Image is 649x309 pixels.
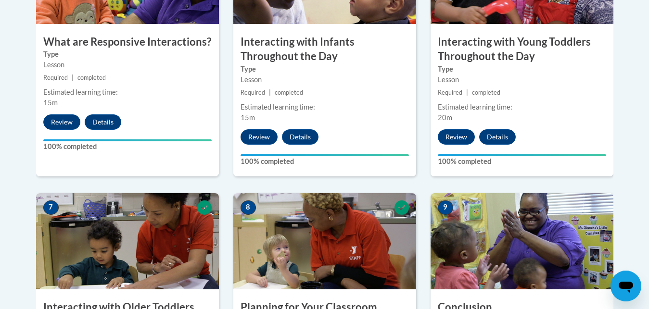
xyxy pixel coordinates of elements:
button: Details [479,129,516,145]
button: Review [43,114,80,130]
span: 15m [43,99,58,107]
span: | [72,74,74,81]
span: Required [438,89,462,96]
span: 15m [241,113,255,122]
img: Course Image [36,193,219,289]
label: Type [43,49,212,60]
h3: Interacting with Infants Throughout the Day [233,35,416,64]
div: Estimated learning time: [438,102,606,112]
button: Details [85,114,121,130]
button: Details [282,129,318,145]
iframe: Button to launch messaging window [611,271,641,301]
div: Estimated learning time: [43,87,212,98]
h3: What are Responsive Interactions? [36,35,219,49]
span: | [466,89,468,96]
label: 100% completed [438,156,606,167]
div: Lesson [241,74,409,85]
div: Your progress [438,154,606,156]
span: Required [241,89,265,96]
span: completed [472,89,500,96]
h3: Interacting with Young Toddlers Throughout the Day [431,35,613,64]
span: | [269,89,271,96]
div: Lesson [43,60,212,70]
button: Review [438,129,475,145]
label: 100% completed [241,156,409,167]
span: completed [275,89,303,96]
label: 100% completed [43,141,212,152]
span: 9 [438,200,453,215]
div: Lesson [438,74,606,85]
button: Review [241,129,278,145]
span: completed [77,74,106,81]
span: 7 [43,200,59,215]
img: Course Image [233,193,416,289]
label: Type [241,64,409,74]
span: 8 [241,200,256,215]
span: Required [43,74,68,81]
img: Course Image [431,193,613,289]
div: Estimated learning time: [241,102,409,112]
div: Your progress [43,139,212,141]
span: 20m [438,113,452,122]
label: Type [438,64,606,74]
div: Your progress [241,154,409,156]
